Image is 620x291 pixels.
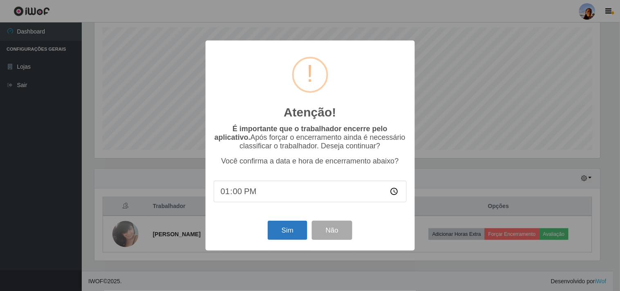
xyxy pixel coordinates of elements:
[312,221,352,240] button: Não
[214,157,407,166] p: Você confirma a data e hora de encerramento abaixo?
[284,105,336,120] h2: Atenção!
[268,221,307,240] button: Sim
[215,125,387,141] b: É importante que o trabalhador encerre pelo aplicativo.
[214,125,407,150] p: Após forçar o encerramento ainda é necessário classificar o trabalhador. Deseja continuar?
